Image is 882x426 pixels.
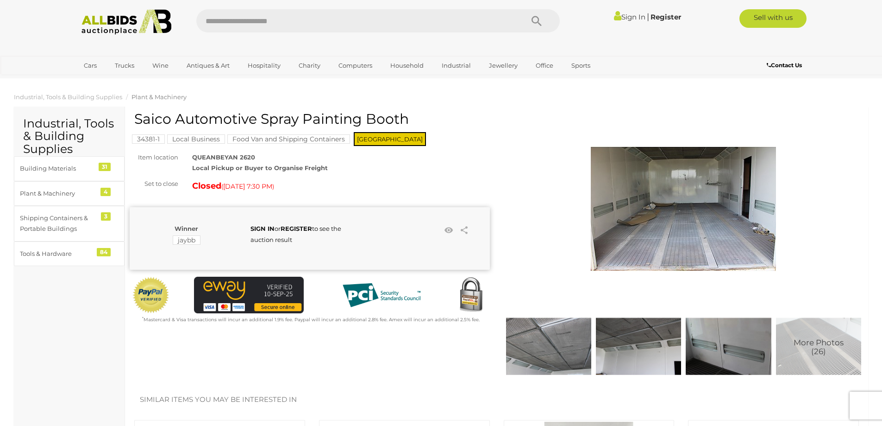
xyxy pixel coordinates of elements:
[506,304,591,389] img: Saico Automotive Spray Painting Booth
[78,58,103,73] a: Cars
[167,135,225,143] a: Local Business
[123,152,185,163] div: Item location
[442,223,456,237] li: Watch this item
[596,304,681,389] img: Saico Automotive Spray Painting Booth
[686,304,771,389] img: Saico Automotive Spray Painting Booth
[20,163,96,174] div: Building Materials
[192,153,255,161] strong: QUEANBEYAN 2620
[14,206,125,242] a: Shipping Containers & Portable Buildings 3
[173,235,200,245] mark: jaybb
[20,248,96,259] div: Tools & Hardware
[134,111,488,127] h1: Saico Automotive Spray Painting Booth
[354,132,426,146] span: [GEOGRAPHIC_DATA]
[14,181,125,206] a: Plant & Machinery 4
[250,225,275,232] a: SIGN IN
[767,60,804,70] a: Contact Us
[227,134,350,144] mark: Food Van and Shipping Containers
[384,58,430,73] a: Household
[227,135,350,143] a: Food Van and Shipping Containers
[167,134,225,144] mark: Local Business
[14,156,125,181] a: Building Materials 31
[223,182,272,191] span: [DATE] 7:30 PM
[242,58,287,73] a: Hospitality
[335,277,428,314] img: PCI DSS compliant
[530,58,559,73] a: Office
[123,178,185,189] div: Set to close
[332,58,378,73] a: Computers
[132,277,170,314] img: Official PayPal Seal
[513,9,560,32] button: Search
[565,58,596,73] a: Sports
[651,13,681,21] a: Register
[436,58,477,73] a: Industrial
[794,338,844,356] span: More Photos (26)
[23,117,115,156] h2: Industrial, Tools & Building Supplies
[175,225,198,232] b: Winner
[142,317,480,323] small: Mastercard & Visa transactions will incur an additional 1.9% fee. Paypal will incur an additional...
[99,163,111,171] div: 31
[767,62,802,69] b: Contact Us
[76,9,177,35] img: Allbids.com.au
[192,164,328,172] strong: Local Pickup or Buyer to Organise Freight
[739,9,807,28] a: Sell with us
[281,225,312,232] a: REGISTER
[132,135,165,143] a: 34381-1
[776,304,861,389] a: More Photos(26)
[483,58,524,73] a: Jewellery
[452,277,489,314] img: Secured by Rapid SSL
[14,242,125,266] a: Tools & Hardware 84
[131,93,187,101] a: Plant & Machinery
[78,73,156,89] a: [GEOGRAPHIC_DATA]
[20,188,96,199] div: Plant & Machinery
[591,116,776,301] img: Saico Automotive Spray Painting Booth
[132,134,165,144] mark: 34381-1
[221,183,274,190] span: ( )
[100,188,111,196] div: 4
[109,58,140,73] a: Trucks
[250,225,341,243] span: or to see the auction result
[146,58,175,73] a: Wine
[14,93,122,101] a: Industrial, Tools & Building Supplies
[776,304,861,389] img: Saico Automotive Spray Painting Booth
[194,277,304,313] img: eWAY Payment Gateway
[614,13,645,21] a: Sign In
[97,248,111,256] div: 84
[647,12,649,22] span: |
[192,181,221,191] strong: Closed
[140,396,853,404] h2: Similar items you may be interested in
[20,213,96,235] div: Shipping Containers & Portable Buildings
[293,58,326,73] a: Charity
[101,212,111,221] div: 3
[181,58,236,73] a: Antiques & Art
